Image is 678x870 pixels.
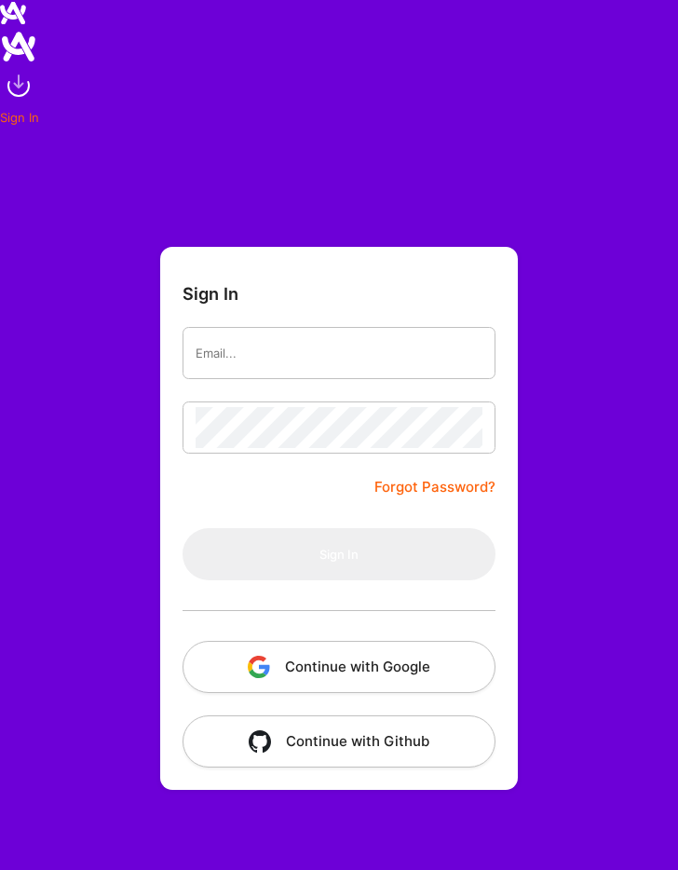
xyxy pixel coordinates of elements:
[183,284,238,305] h3: Sign In
[248,656,270,678] img: icon
[374,476,495,498] a: Forgot Password?
[183,641,495,693] button: Continue with Google
[249,730,271,753] img: icon
[196,333,482,374] input: Email...
[183,528,495,580] button: Sign In
[183,715,495,768] button: Continue with Github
